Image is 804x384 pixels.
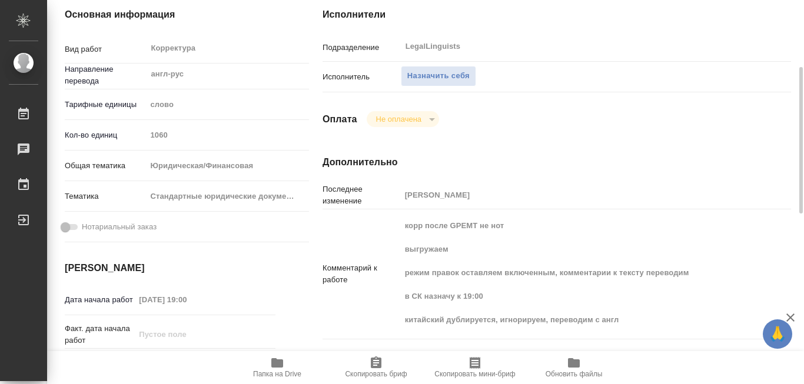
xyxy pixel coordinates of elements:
[65,191,146,202] p: Тематика
[65,160,146,172] p: Общая тематика
[65,64,146,87] p: Направление перевода
[768,322,788,346] span: 🙏
[135,291,238,308] input: Пустое поле
[763,319,792,349] button: 🙏
[146,156,309,176] div: Юридическая/Финансовая
[401,346,752,366] textarea: /Clients/OCT Clinical Trials/Orders/S_OCT-185/Corrected/S_OCT-185-WK-010
[401,66,476,86] button: Назначить себя
[524,351,623,384] button: Обновить файлы
[327,351,426,384] button: Скопировать бриф
[146,126,309,143] input: Пустое поле
[373,114,425,124] button: Не оплачена
[323,183,401,207] p: Последнее изменение
[65,99,146,111] p: Тарифные единицы
[65,294,135,306] p: Дата начала работ
[323,8,791,22] h4: Исполнители
[228,351,327,384] button: Папка на Drive
[367,111,439,127] div: Не оплачена
[65,323,135,346] p: Факт. дата начала работ
[546,370,603,378] span: Обновить файлы
[65,44,146,55] p: Вид работ
[323,42,401,54] p: Подразделение
[401,216,752,330] textarea: корр после GPEMT не нот выгружаем режим правок оставляем включенным, комментарии к тексту перевод...
[65,129,146,141] p: Кол-во единиц
[65,261,275,275] h4: [PERSON_NAME]
[345,370,407,378] span: Скопировать бриф
[434,370,515,378] span: Скопировать мини-бриф
[146,95,309,115] div: слово
[135,326,238,343] input: Пустое поле
[65,8,275,22] h4: Основная информация
[82,221,157,233] span: Нотариальный заказ
[323,262,401,286] p: Комментарий к работе
[407,69,470,83] span: Назначить себя
[401,186,752,203] input: Пустое поле
[426,351,524,384] button: Скопировать мини-бриф
[253,370,301,378] span: Папка на Drive
[323,112,357,126] h4: Оплата
[323,155,791,169] h4: Дополнительно
[146,186,309,206] div: Стандартные юридические документы, договоры, уставы
[323,71,401,83] p: Исполнитель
